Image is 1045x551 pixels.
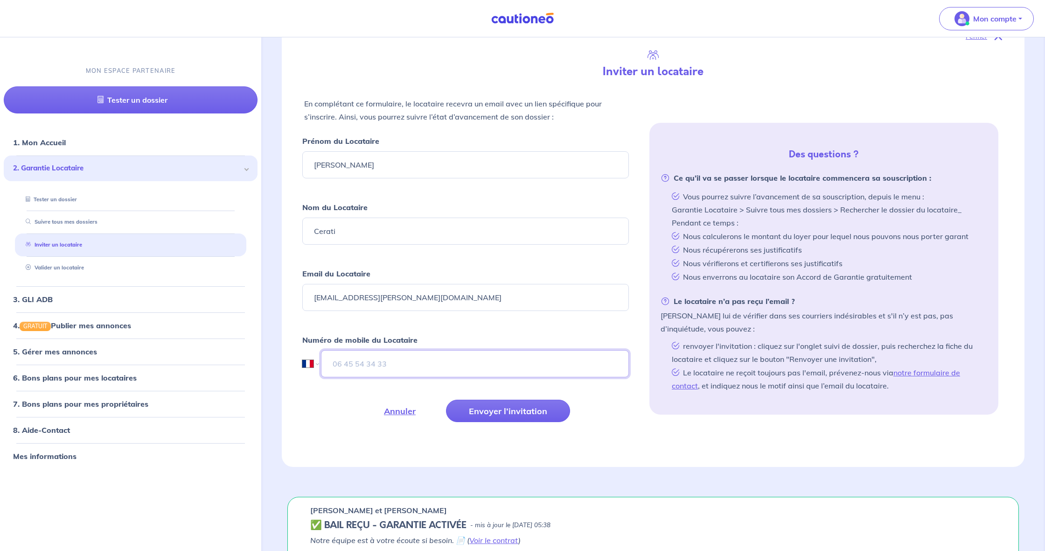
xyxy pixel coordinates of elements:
[15,214,246,230] div: Suivre tous mes dossiers
[22,241,82,248] a: Inviter un locataire
[954,11,969,26] img: illu_account_valid_menu.svg
[653,149,995,160] h5: Des questions ?
[22,196,77,203] a: Tester un dossier
[22,264,84,271] a: Valider un locataire
[668,229,987,243] li: Nous calculerons le montant du loyer pour lequel nous pouvons nous porter garant
[469,536,518,545] a: Voir le contrat
[13,425,70,435] a: 8. Aide-Contact
[4,421,258,439] div: 8. Aide-Contact
[476,65,830,78] h4: Inviter un locataire
[668,256,987,270] li: Nous vérifierons et certifierons ses justificatifs
[668,190,987,229] li: Vous pourrez suivre l’avancement de sa souscription, depuis le menu : Garantie Locataire > Suivre...
[13,295,53,304] a: 3. GLI ADB
[4,155,258,181] div: 2. Garantie Locataire
[302,136,379,146] strong: Prénom du Locataire
[302,284,629,311] input: Ex : john.doe@gmail.com
[4,133,258,152] div: 1. Mon Accueil
[668,243,987,256] li: Nous récupérerons ses justificatifs
[15,192,246,207] div: Tester un dossier
[4,368,258,387] div: 6. Bons plans pour mes locataires
[310,520,467,531] h5: ✅ BAIL REÇU - GARANTIE ACTIVÉE
[4,447,258,466] div: Mes informations
[661,295,987,392] li: [PERSON_NAME] lui de vérifier dans ses courriers indésirables et s'il n’y est pas, pas d’inquiétu...
[973,13,1017,24] p: Mon compte
[310,505,447,516] p: [PERSON_NAME] et [PERSON_NAME]
[13,452,77,461] a: Mes informations
[302,218,629,245] input: Ex : Durand
[488,13,557,24] img: Cautioneo
[4,395,258,413] div: 7. Bons plans pour mes propriétaires
[13,347,97,356] a: 5. Gérer mes annonces
[302,203,368,212] strong: Nom du Locataire
[310,536,521,545] em: Notre équipe est à votre écoute si besoin. 📄 ( )
[86,66,176,75] p: MON ESPACE PARTENAIRE
[13,163,241,174] span: 2. Garantie Locataire
[4,316,258,335] div: 4.GRATUITPublier mes annonces
[22,219,98,225] a: Suivre tous mes dossiers
[939,7,1034,30] button: illu_account_valid_menu.svgMon compte
[668,270,987,283] li: Nous enverrons au locataire son Accord de Garantie gratuitement
[302,151,629,178] input: Ex : John
[13,321,131,330] a: 4.GRATUITPublier mes annonces
[15,260,246,275] div: Valider un locataire
[310,520,996,531] div: state: CONTRACT-VALIDATED, Context: IN-MANAGEMENT,IN-MANAGEMENT
[4,86,258,113] a: Tester un dossier
[13,138,66,147] a: 1. Mon Accueil
[15,237,246,253] div: Inviter un locataire
[13,399,148,409] a: 7. Bons plans pour mes propriétaires
[361,400,439,422] button: Annuler
[446,400,570,422] button: Envoyer l’invitation
[4,290,258,309] div: 3. GLI ADB
[668,339,987,366] li: renvoyer l'invitation : cliquez sur l'onglet suivi de dossier, puis recherchez la fiche du locata...
[668,366,987,392] li: Le locataire ne reçoit toujours pas l'email, prévenez-nous via , et indiquez nous le motif ainsi ...
[304,97,627,123] p: En complétant ce formulaire, le locataire recevra un email avec un lien spécifique pour s’inscrir...
[302,269,370,278] strong: Email du Locataire
[13,373,137,382] a: 6. Bons plans pour mes locataires
[470,521,550,530] p: - mis à jour le [DATE] 05:38
[4,342,258,361] div: 5. Gérer mes annonces
[661,171,931,184] strong: Ce qu’il va se passer lorsque le locataire commencera sa souscription :
[321,350,629,377] input: 06 45 54 34 33
[661,295,795,308] strong: Le locataire n’a pas reçu l’email ?
[302,335,418,345] strong: Numéro de mobile du Locataire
